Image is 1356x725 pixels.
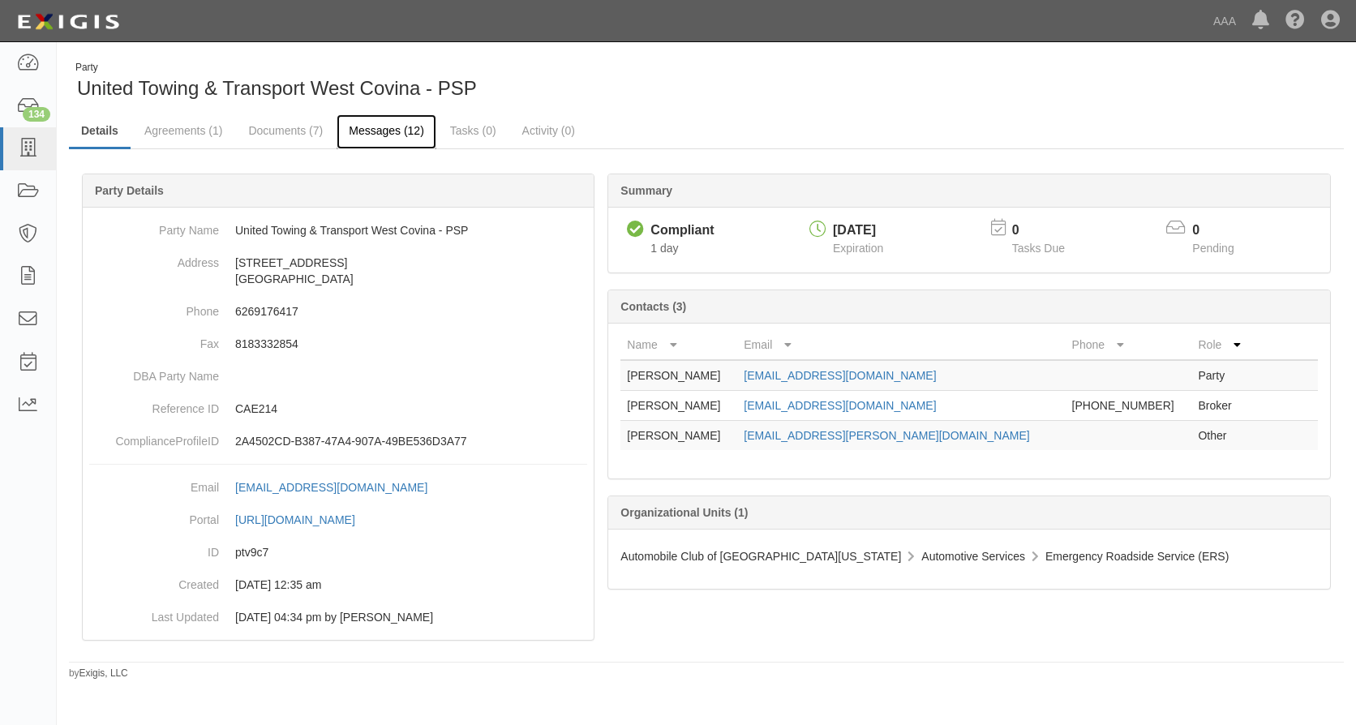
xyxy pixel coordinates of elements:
dd: 03/10/2023 12:35 am [89,568,587,601]
dt: Phone [89,295,219,320]
div: [EMAIL_ADDRESS][DOMAIN_NAME] [235,479,427,495]
b: Party Details [95,184,164,197]
dt: Party Name [89,214,219,238]
a: Messages (12) [337,114,436,149]
dt: ComplianceProfileID [89,425,219,449]
b: Summary [620,184,672,197]
i: Compliant [627,221,644,238]
th: Role [1191,330,1253,360]
dd: 6269176417 [89,295,587,328]
div: Party [75,61,477,75]
div: United Towing & Transport West Covina - PSP [69,61,694,102]
dd: 03/25/2024 04:34 pm by Benjamin Tully [89,601,587,633]
td: Other [1191,421,1253,451]
b: Contacts (3) [620,300,686,313]
span: Expiration [833,242,883,255]
dt: DBA Party Name [89,360,219,384]
span: United Towing & Transport West Covina - PSP [77,77,477,99]
p: 0 [1012,221,1085,240]
p: 0 [1192,221,1254,240]
span: Tasks Due [1012,242,1065,255]
a: Activity (0) [510,114,587,147]
dd: United Towing & Transport West Covina - PSP [89,214,587,247]
span: Automotive Services [921,550,1025,563]
td: [PERSON_NAME] [620,391,737,421]
a: Details [69,114,131,149]
a: Agreements (1) [132,114,234,147]
a: [EMAIL_ADDRESS][DOMAIN_NAME] [235,481,445,494]
th: Name [620,330,737,360]
dt: Email [89,471,219,495]
span: Automobile Club of [GEOGRAPHIC_DATA][US_STATE] [620,550,901,563]
td: Party [1191,360,1253,391]
a: [EMAIL_ADDRESS][DOMAIN_NAME] [744,369,936,382]
th: Phone [1066,330,1192,360]
dd: ptv9c7 [89,536,587,568]
td: [PERSON_NAME] [620,360,737,391]
dt: Last Updated [89,601,219,625]
img: logo-5460c22ac91f19d4615b14bd174203de0afe785f0fc80cf4dbbc73dc1793850b.png [12,7,124,36]
dt: Portal [89,504,219,528]
i: Help Center - Complianz [1285,11,1305,31]
p: CAE214 [235,401,587,417]
span: Since 09/09/2025 [650,242,678,255]
a: Documents (7) [236,114,335,147]
dt: Reference ID [89,393,219,417]
th: Email [737,330,1065,360]
a: [URL][DOMAIN_NAME] [235,513,373,526]
dt: Fax [89,328,219,352]
dd: 8183332854 [89,328,587,360]
span: Pending [1192,242,1234,255]
dd: [STREET_ADDRESS] [GEOGRAPHIC_DATA] [89,247,587,295]
td: Broker [1191,391,1253,421]
a: Exigis, LLC [79,667,128,679]
b: Organizational Units (1) [620,506,748,519]
div: 134 [23,107,50,122]
a: Tasks (0) [438,114,508,147]
span: Emergency Roadside Service (ERS) [1045,550,1229,563]
p: 2A4502CD-B387-47A4-907A-49BE536D3A77 [235,433,587,449]
div: Compliant [650,221,714,240]
dt: Address [89,247,219,271]
td: [PERSON_NAME] [620,421,737,451]
a: [EMAIL_ADDRESS][DOMAIN_NAME] [744,399,936,412]
div: [DATE] [833,221,883,240]
a: [EMAIL_ADDRESS][PERSON_NAME][DOMAIN_NAME] [744,429,1029,442]
dt: ID [89,536,219,560]
dt: Created [89,568,219,593]
a: AAA [1205,5,1244,37]
small: by [69,667,128,680]
td: [PHONE_NUMBER] [1066,391,1192,421]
